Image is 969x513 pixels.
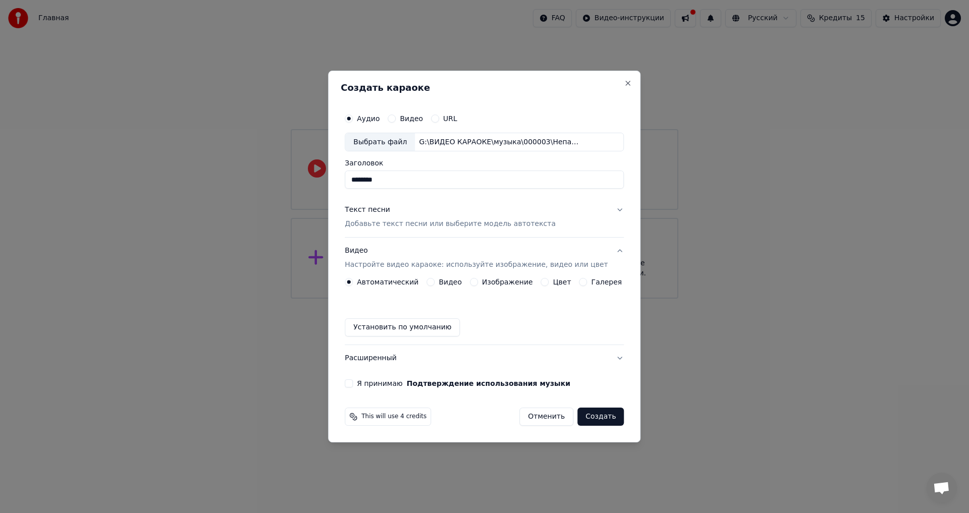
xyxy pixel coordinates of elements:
[415,137,586,147] div: G:\ВИДЕО КАРАОКЕ\музыка\000003\Непара 2.mp3
[357,278,418,286] label: Автоматический
[345,246,608,270] div: Видео
[345,205,390,215] div: Текст песни
[345,278,624,345] div: ВидеоНастройте видео караоке: используйте изображение, видео или цвет
[357,380,570,387] label: Я принимаю
[345,260,608,270] p: Настройте видео караоке: используйте изображение, видео или цвет
[443,115,457,122] label: URL
[553,278,571,286] label: Цвет
[482,278,533,286] label: Изображение
[341,83,628,92] h2: Создать караоке
[345,160,624,167] label: Заголовок
[361,413,426,421] span: This will use 4 credits
[345,219,556,230] p: Добавьте текст песни или выберите модель автотекста
[577,408,624,426] button: Создать
[591,278,622,286] label: Галерея
[357,115,380,122] label: Аудио
[439,278,462,286] label: Видео
[407,380,570,387] button: Я принимаю
[519,408,573,426] button: Отменить
[345,345,624,371] button: Расширенный
[345,133,415,151] div: Выбрать файл
[345,238,624,278] button: ВидеоНастройте видео караоке: используйте изображение, видео или цвет
[400,115,423,122] label: Видео
[345,197,624,238] button: Текст песниДобавьте текст песни или выберите модель автотекста
[345,318,460,336] button: Установить по умолчанию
